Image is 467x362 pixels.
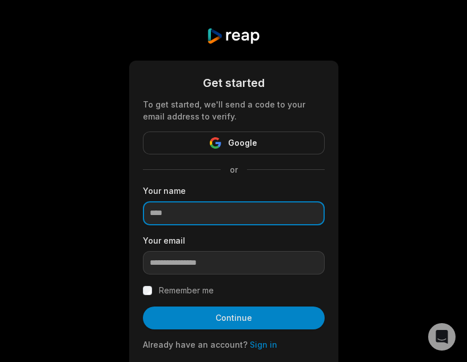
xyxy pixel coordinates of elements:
span: Already have an account? [143,340,248,349]
span: or [221,164,247,176]
span: Google [228,136,257,150]
button: Continue [143,307,325,329]
label: Your name [143,185,325,197]
button: Google [143,132,325,154]
div: Get started [143,74,325,92]
label: Your email [143,234,325,246]
a: Sign in [250,340,277,349]
img: reap [206,27,261,45]
div: To get started, we'll send a code to your email address to verify. [143,98,325,122]
div: Open Intercom Messenger [428,323,456,351]
label: Remember me [159,284,214,297]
